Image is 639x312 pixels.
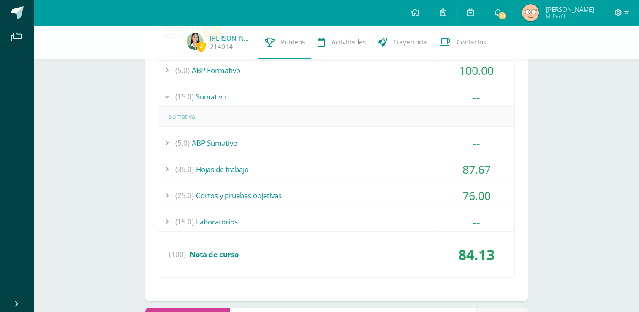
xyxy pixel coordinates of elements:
span: [PERSON_NAME] [545,5,594,14]
div: -- [438,212,514,231]
span: Nota de curso [190,249,239,259]
div: 76.00 [438,186,514,205]
span: Mi Perfil [545,13,594,20]
img: fd306861ef862bb41144000d8b4d6f5f.png [522,4,539,21]
span: (5.0) [175,134,190,153]
span: (15.0) [175,212,194,231]
a: [PERSON_NAME] [210,34,252,42]
span: Actividades [332,38,366,47]
span: (15.0) [175,87,194,106]
img: 3247cecd46813d2f61d58a2c5d2352f6.png [187,33,204,50]
a: Actividades [311,25,372,59]
div: 84.13 [438,238,514,271]
span: (100) [169,238,186,271]
span: 2 [196,41,206,52]
div: Laboratorios [158,212,514,231]
span: 60 [498,11,507,20]
div: -- [438,134,514,153]
a: Contactos [433,25,492,59]
a: Punteos [258,25,311,59]
div: -- [438,87,514,106]
span: (5.0) [175,61,190,80]
div: 100.00 [438,61,514,80]
span: (35.0) [175,160,194,179]
div: Cortos y pruebas objetivas [158,186,514,205]
div: Sumativa [158,107,514,126]
a: 214014 [210,42,233,51]
span: Trayectoria [393,38,427,47]
span: Punteos [281,38,305,47]
div: Hojas de trabajo [158,160,514,179]
div: Sumativo [158,87,514,106]
a: Trayectoria [372,25,433,59]
span: Contactos [457,38,486,47]
div: 87.67 [438,160,514,179]
span: (25.0) [175,186,194,205]
div: ABP Formativo [158,61,514,80]
div: ABP Sumativo [158,134,514,153]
